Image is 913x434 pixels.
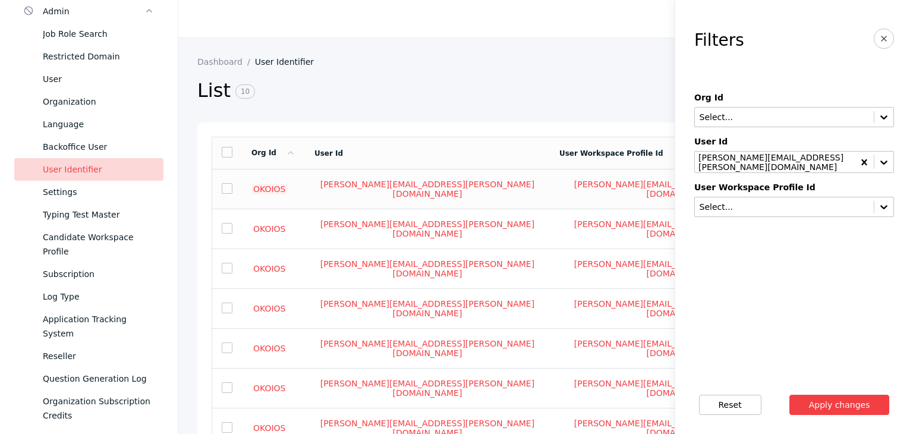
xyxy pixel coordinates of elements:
div: User [43,72,154,86]
div: Settings [43,185,154,199]
label: Org Id [694,93,894,102]
button: Reset [699,395,761,415]
a: OKOIOS [251,224,288,234]
a: Backoffice User [14,136,163,158]
a: Subscription [14,263,163,285]
a: OKOIOS [251,263,288,274]
a: OKOIOS [251,423,288,433]
div: Backoffice User [43,140,154,154]
div: Restricted Domain [43,49,154,64]
a: Language [14,113,163,136]
a: Candidate Workspace Profile [14,226,163,263]
div: Application Tracking System [43,312,154,341]
a: Dashboard [197,57,255,67]
a: Log Type [14,285,163,308]
a: Restricted Domain [14,45,163,68]
div: Language [43,117,154,131]
a: Job Role Search [14,23,163,45]
a: OKOIOS [251,303,288,314]
a: OKOIOS [251,184,288,194]
h2: List [197,78,805,103]
a: Reseller [14,345,163,367]
div: Candidate Workspace Profile [43,230,154,259]
div: Subscription [43,267,154,281]
div: User Identifier [43,162,154,177]
a: [PERSON_NAME][EMAIL_ADDRESS][PERSON_NAME][DOMAIN_NAME] [314,378,540,398]
a: [PERSON_NAME][EMAIL_ADDRESS][PERSON_NAME][DOMAIN_NAME] [559,298,803,319]
a: User Identifier [14,158,163,181]
a: OKOIOS [251,383,288,394]
a: Organization [14,90,163,113]
div: [PERSON_NAME][EMAIL_ADDRESS][PERSON_NAME][DOMAIN_NAME] [698,153,851,172]
div: Job Role Search [43,27,154,41]
a: [PERSON_NAME][EMAIL_ADDRESS][PERSON_NAME][DOMAIN_NAME] [314,259,540,279]
div: Organization [43,95,154,109]
a: [PERSON_NAME][EMAIL_ADDRESS][PERSON_NAME][DOMAIN_NAME] [559,179,803,199]
a: Settings [14,181,163,203]
a: User Identifier [255,57,323,67]
div: Log Type [43,290,154,304]
a: [PERSON_NAME][EMAIL_ADDRESS][PERSON_NAME][DOMAIN_NAME] [559,259,803,279]
button: Apply changes [789,395,890,415]
div: Typing Test Master [43,207,154,222]
a: Organization Subscription Credits [14,390,163,427]
a: Application Tracking System [14,308,163,345]
h3: Filters [694,31,744,50]
a: Typing Test Master [14,203,163,226]
a: [PERSON_NAME][EMAIL_ADDRESS][PERSON_NAME][DOMAIN_NAME] [314,298,540,319]
span: 10 [235,84,255,99]
div: Organization Subscription Credits [43,394,154,423]
label: User Workspace Profile Id [694,183,894,192]
a: [PERSON_NAME][EMAIL_ADDRESS][PERSON_NAME][DOMAIN_NAME] [314,338,540,358]
div: Question Generation Log [43,372,154,386]
div: Admin [43,4,144,18]
a: OKOIOS [251,343,288,354]
div: Reseller [43,349,154,363]
a: [PERSON_NAME][EMAIL_ADDRESS][PERSON_NAME][DOMAIN_NAME] [559,338,803,358]
label: User Id [694,137,894,146]
a: Question Generation Log [14,367,163,390]
a: [PERSON_NAME][EMAIL_ADDRESS][PERSON_NAME][DOMAIN_NAME] [314,179,540,199]
a: [PERSON_NAME][EMAIL_ADDRESS][PERSON_NAME][DOMAIN_NAME] [559,219,803,239]
a: User Id [314,149,343,158]
a: [PERSON_NAME][EMAIL_ADDRESS][PERSON_NAME][DOMAIN_NAME] [559,378,803,398]
a: Org Id [251,149,295,157]
a: [PERSON_NAME][EMAIL_ADDRESS][PERSON_NAME][DOMAIN_NAME] [314,219,540,239]
a: User [14,68,163,90]
a: User Workspace Profile Id [559,149,663,158]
